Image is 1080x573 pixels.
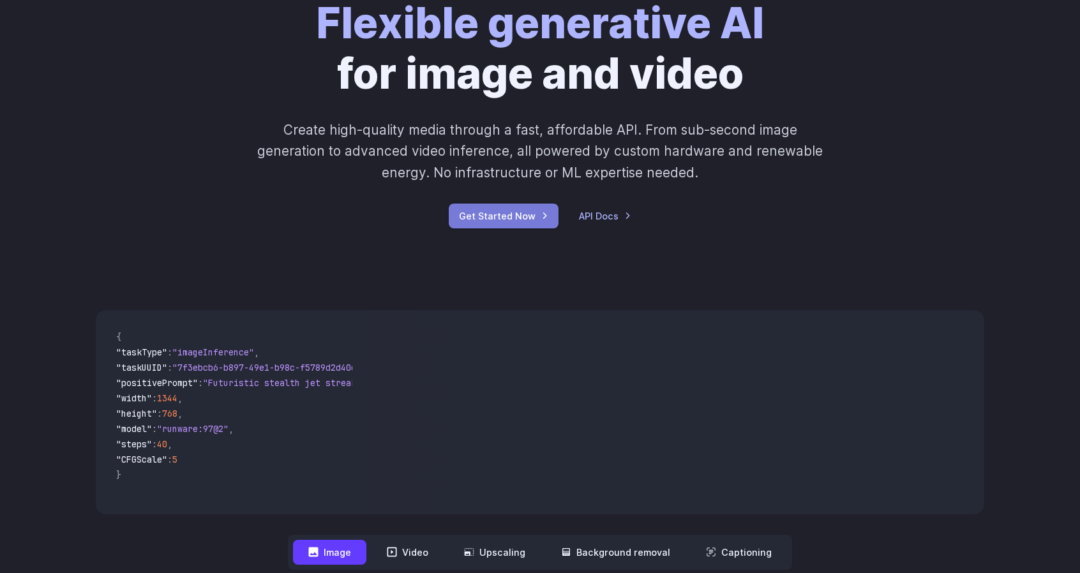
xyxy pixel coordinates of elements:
[116,377,198,389] span: "positivePrompt"
[579,209,631,223] a: API Docs
[152,438,157,450] span: :
[172,346,254,358] span: "imageInference"
[203,377,668,389] span: "Futuristic stealth jet streaking through a neon-lit cityscape with glowing purple exhaust"
[152,392,157,404] span: :
[116,362,167,373] span: "taskUUID"
[167,362,172,373] span: :
[116,454,167,465] span: "CFGScale"
[116,469,121,480] span: }
[152,423,157,435] span: :
[157,423,229,435] span: "runware:97@2"
[116,346,167,358] span: "taskType"
[157,408,162,419] span: :
[116,438,152,450] span: "steps"
[116,331,121,343] span: {
[116,423,152,435] span: "model"
[229,423,234,435] span: ,
[172,362,366,373] span: "7f3ebcb6-b897-49e1-b98c-f5789d2d40d7"
[116,408,157,419] span: "height"
[449,540,541,565] button: Upscaling
[449,204,559,228] a: Get Started Now
[198,377,203,389] span: :
[167,346,172,358] span: :
[116,392,152,404] span: "width"
[157,438,167,450] span: 40
[256,119,825,183] p: Create high-quality media through a fast, affordable API. From sub-second image generation to adv...
[293,540,366,565] button: Image
[157,392,177,404] span: 1344
[371,540,444,565] button: Video
[691,540,787,565] button: Captioning
[167,438,172,450] span: ,
[167,454,172,465] span: :
[546,540,686,565] button: Background removal
[177,392,183,404] span: ,
[177,408,183,419] span: ,
[254,346,259,358] span: ,
[162,408,177,419] span: 768
[172,454,177,465] span: 5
